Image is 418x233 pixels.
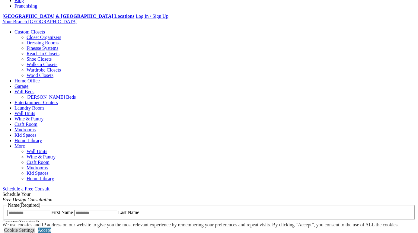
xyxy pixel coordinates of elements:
[14,116,43,121] a: Wine & Pantry
[2,192,53,202] span: Schedule Your
[27,51,59,56] a: Reach-in Closets
[14,105,44,110] a: Laundry Room
[14,138,42,143] a: Home Library
[14,29,45,34] a: Custom Closets
[27,35,61,40] a: Closet Organizers
[2,222,399,228] div: We use cookies and IP address on our website to give you the most relevant experience by remember...
[118,210,139,215] label: Last Name
[14,100,58,105] a: Entertainment Centers
[27,149,47,154] a: Wall Units
[27,56,52,62] a: Shoe Closets
[19,203,40,208] span: (Required)
[14,84,28,89] a: Garage
[27,171,48,176] a: Kid Spaces
[27,154,56,159] a: Wine & Pantry
[2,19,27,24] span: Your Branch
[28,19,77,24] span: [GEOGRAPHIC_DATA]
[27,165,48,170] a: Mudrooms
[51,210,73,215] label: First Name
[14,122,37,127] a: Craft Room
[27,67,61,72] a: Wardrobe Closets
[27,46,58,51] a: Finesse Systems
[14,127,36,132] a: Mudrooms
[14,78,40,83] a: Home Office
[27,160,49,165] a: Craft Room
[27,40,59,45] a: Dressing Rooms
[4,228,35,233] a: Cookie Settings
[14,3,37,8] a: Franchising
[27,94,76,100] a: [PERSON_NAME] Beds
[2,197,53,202] em: Free Design Consultation
[136,14,168,19] a: Log In / Sign Up
[18,220,39,225] span: (Required)
[27,176,54,181] a: Home Library
[27,62,57,67] a: Walk-in Closets
[2,186,49,191] a: Schedule a Free Consult (opens a dropdown menu)
[14,132,36,138] a: Kid Spaces
[38,228,51,233] a: Accept
[2,14,134,19] a: [GEOGRAPHIC_DATA] & [GEOGRAPHIC_DATA] Locations
[2,220,39,225] label: Country
[14,143,25,148] a: More menu text will display only on big screen
[2,19,78,24] a: Your Branch [GEOGRAPHIC_DATA]
[27,73,53,78] a: Wood Closets
[14,111,35,116] a: Wall Units
[14,89,34,94] a: Wall Beds
[7,203,41,208] legend: Name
